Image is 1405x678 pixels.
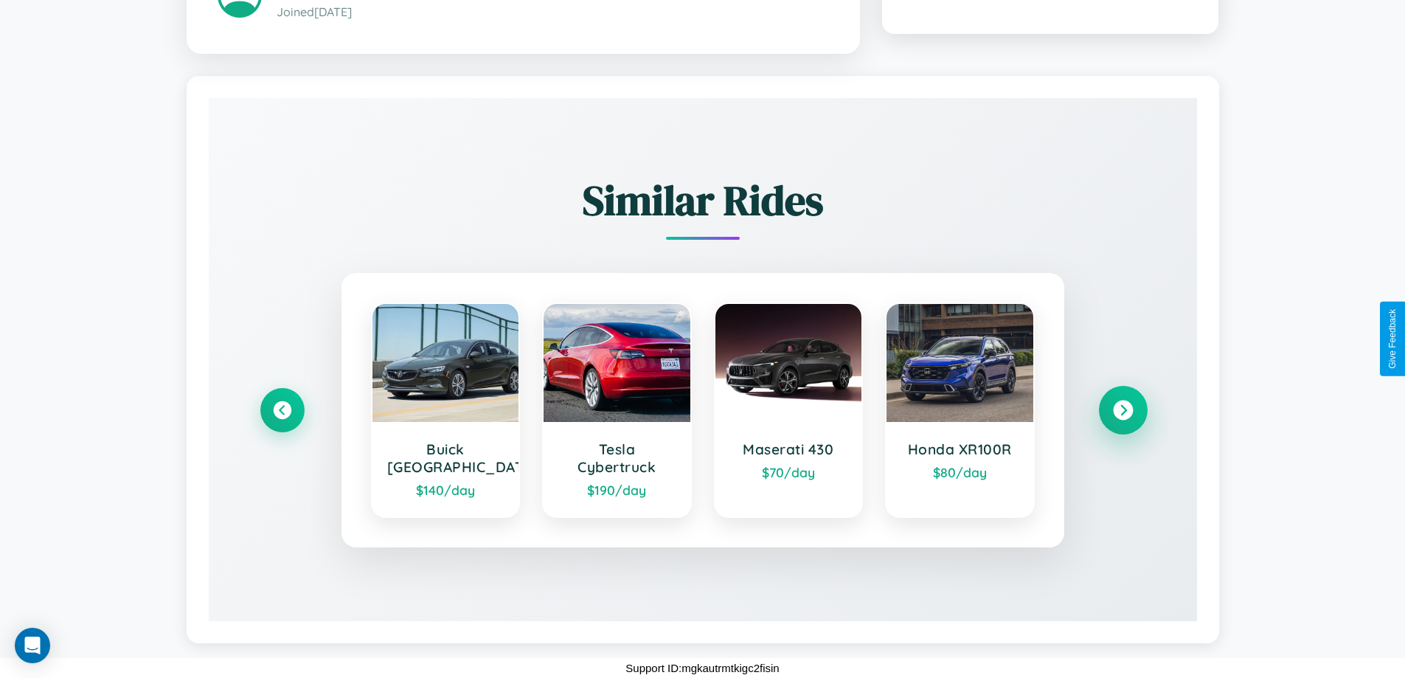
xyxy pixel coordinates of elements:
[260,172,1145,229] h2: Similar Rides
[371,302,521,518] a: Buick [GEOGRAPHIC_DATA]$140/day
[714,302,864,518] a: Maserati 430$70/day
[901,464,1019,480] div: $ 80 /day
[387,440,504,476] h3: Buick [GEOGRAPHIC_DATA]
[625,658,779,678] p: Support ID: mgkautrmtkigc2fisin
[558,440,676,476] h3: Tesla Cybertruck
[730,464,847,480] div: $ 70 /day
[1387,309,1398,369] div: Give Feedback
[558,482,676,498] div: $ 190 /day
[277,1,829,23] p: Joined [DATE]
[730,440,847,458] h3: Maserati 430
[542,302,692,518] a: Tesla Cybertruck$190/day
[901,440,1019,458] h3: Honda XR100R
[885,302,1035,518] a: Honda XR100R$80/day
[15,628,50,663] div: Open Intercom Messenger
[387,482,504,498] div: $ 140 /day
